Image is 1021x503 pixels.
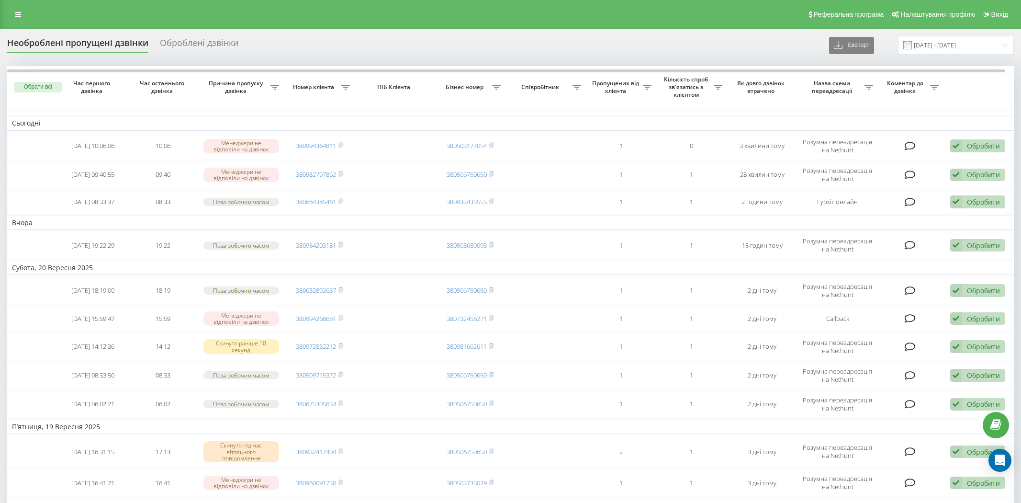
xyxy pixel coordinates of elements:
[203,80,271,94] span: Причина пропуску дзвінка
[160,38,238,53] div: Оброблені дзвінки
[727,277,797,304] td: 2 дні тому
[797,161,878,188] td: Розумна переадресація на Nethunt
[203,441,279,462] div: Скинуто під час вітального повідомлення
[57,306,128,332] td: [DATE] 15:59:47
[967,479,1000,488] div: Обробити
[586,306,656,332] td: 1
[128,333,198,360] td: 14:12
[967,400,1000,409] div: Обробити
[128,133,198,160] td: 10:06
[203,311,279,326] div: Менеджери не відповіли на дзвінок
[203,241,279,250] div: Поза робочим часом
[656,306,727,332] td: 1
[735,80,789,94] span: Як довго дзвінок втрачено
[447,141,487,150] a: 380503177054
[967,342,1000,351] div: Обробити
[797,306,878,332] td: Callback
[447,197,487,206] a: 380933435555
[656,469,727,496] td: 1
[656,391,727,418] td: 1
[128,362,198,389] td: 08:33
[128,277,198,304] td: 18:19
[586,190,656,214] td: 1
[797,133,878,160] td: Розумна переадресація на Nethunt
[797,436,878,468] td: Розумна переадресація на Nethunt
[296,141,336,150] a: 380994364811
[883,80,930,94] span: Коментар до дзвінка
[7,216,1014,230] td: Вчора
[586,133,656,160] td: 1
[727,436,797,468] td: 3 дні тому
[128,161,198,188] td: 09:40
[656,161,727,188] td: 1
[656,133,727,160] td: 0
[203,339,279,354] div: Скинуто раніше 10 секунд
[128,436,198,468] td: 17:13
[727,133,797,160] td: 3 хвилини тому
[727,333,797,360] td: 2 дні тому
[296,479,336,487] a: 380960091730
[203,286,279,295] div: Поза робочим часом
[967,141,1000,150] div: Обробити
[900,11,975,18] span: Налаштування профілю
[7,116,1014,130] td: Сьогодні
[296,241,336,250] a: 380954203181
[586,362,656,389] td: 1
[988,449,1011,472] div: Open Intercom Messenger
[136,80,191,94] span: Час останнього дзвінка
[586,469,656,496] td: 1
[829,37,874,54] button: Експорт
[128,190,198,214] td: 08:33
[447,400,487,408] a: 380506750650
[591,80,643,94] span: Пропущених від клієнта
[586,391,656,418] td: 1
[440,83,492,91] span: Бізнес номер
[967,170,1000,179] div: Обробити
[586,277,656,304] td: 1
[727,232,797,259] td: 15 годин тому
[797,391,878,418] td: Розумна переадресація на Nethunt
[203,198,279,206] div: Поза робочим часом
[296,170,336,179] a: 380982797862
[203,371,279,379] div: Поза робочим часом
[57,391,128,418] td: [DATE] 06:02:21
[802,80,864,94] span: Назва схеми переадресації
[586,436,656,468] td: 2
[586,161,656,188] td: 1
[128,469,198,496] td: 16:41
[727,306,797,332] td: 2 дні тому
[57,469,128,496] td: [DATE] 16:41:21
[14,82,62,92] button: Обрати всі
[128,391,198,418] td: 06:02
[656,436,727,468] td: 1
[289,83,341,91] span: Номер клієнта
[57,436,128,468] td: [DATE] 16:31:15
[814,11,884,18] span: Реферальна програма
[447,447,487,456] a: 380506750650
[57,232,128,259] td: [DATE] 19:22:29
[447,170,487,179] a: 380506750650
[128,306,198,332] td: 15:59
[203,400,279,408] div: Поза робочим часом
[967,286,1000,295] div: Обробити
[57,161,128,188] td: [DATE] 09:40:55
[363,83,426,91] span: ПІБ Клієнта
[296,447,336,456] a: 380932417404
[447,371,487,379] a: 380506750650
[203,139,279,153] div: Менеджери не відповіли на дзвінок
[967,241,1000,250] div: Обробити
[797,232,878,259] td: Розумна переадресація на Nethunt
[447,286,487,295] a: 380506750650
[586,232,656,259] td: 1
[727,161,797,188] td: 28 хвилин тому
[296,400,336,408] a: 380675305634
[656,277,727,304] td: 1
[57,277,128,304] td: [DATE] 18:19:00
[967,371,1000,380] div: Обробити
[656,362,727,389] td: 1
[656,190,727,214] td: 1
[586,333,656,360] td: 1
[447,314,487,323] a: 380732456271
[727,362,797,389] td: 2 дні тому
[66,80,120,94] span: Час першого дзвінка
